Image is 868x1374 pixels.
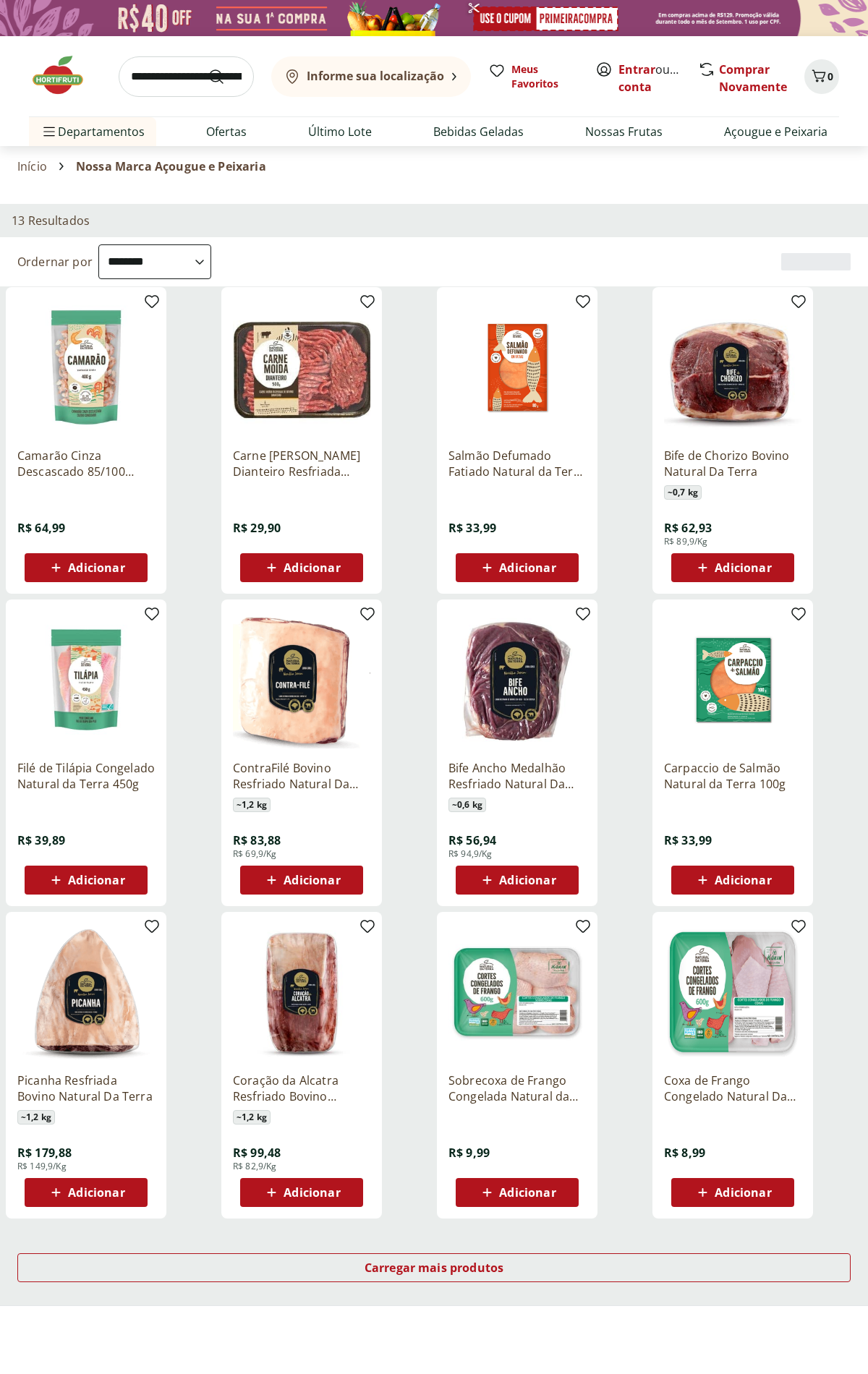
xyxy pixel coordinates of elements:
span: R$ 89,9/Kg [664,536,708,547]
span: Departamentos [41,114,145,149]
span: R$ 179,88 [17,1145,72,1161]
span: Adicionar [284,1187,340,1198]
span: R$ 149,9/Kg [17,1161,67,1172]
img: Picanha Resfriada Bovino Natural Da Terra [17,923,155,1061]
button: Adicionar [240,1178,363,1207]
span: R$ 29,90 [233,520,281,536]
a: Açougue e Peixaria [724,123,827,140]
a: Comprar Novamente [719,61,787,95]
a: Coração da Alcatra Resfriado Bovino Natural Da Terra [233,1072,370,1104]
span: Meus Favoritos [511,62,578,91]
a: Salmão Defumado Fatiado Natural da Terra 80g [448,448,586,479]
button: Menu [41,114,58,149]
span: ~ 1,2 kg [17,1110,55,1125]
img: ContraFilé Bovino Resfriado Natural Da Terra [233,611,370,748]
span: ou [618,61,683,95]
span: Adicionar [715,1187,771,1198]
span: Adicionar [715,874,771,886]
a: Carpaccio de Salmão Natural da Terra 100g [664,760,801,792]
span: ~ 1,2 kg [233,1110,271,1125]
button: Adicionar [671,553,794,582]
img: Camarão Cinza Descascado 85/100 Congelado Natural Da Terra 400g [17,299,155,436]
a: Criar conta [618,61,698,95]
a: Picanha Resfriada Bovino Natural Da Terra [17,1072,155,1104]
span: R$ 83,88 [233,832,281,848]
label: Ordernar por [17,254,93,270]
a: Sobrecoxa de Frango Congelada Natural da Terra 600g [448,1072,586,1104]
img: Bife de Chorizo Bovino Natural Da Terra [664,299,801,436]
button: Adicionar [456,866,579,895]
p: Bife Ancho Medalhão Resfriado Natural Da Terra [448,760,586,792]
button: Adicionar [240,866,363,895]
button: Adicionar [25,1178,148,1207]
img: Bife Ancho Medalhão Resfriado Natural Da Terra [448,611,586,748]
span: R$ 33,99 [664,832,712,848]
a: Coxa de Frango Congelado Natural Da Terra 600g [664,1072,801,1104]
span: 0 [827,69,833,83]
span: Carregar mais produtos [365,1262,504,1273]
button: Adicionar [25,553,148,582]
span: R$ 82,9/Kg [233,1161,277,1172]
a: Bebidas Geladas [433,123,524,140]
a: Nossas Frutas [585,123,663,140]
a: Carne [PERSON_NAME] Dianteiro Resfriada Natural da Terra 500g [233,448,370,479]
span: ~ 0,7 kg [664,485,702,500]
button: Adicionar [456,1178,579,1207]
span: R$ 69,9/Kg [233,848,277,860]
button: Adicionar [671,866,794,895]
a: Ofertas [206,123,247,140]
a: ContraFilé Bovino Resfriado Natural Da Terra [233,760,370,792]
span: ~ 1,2 kg [233,798,271,812]
span: R$ 8,99 [664,1145,705,1161]
span: Adicionar [715,562,771,573]
button: Adicionar [671,1178,794,1207]
a: Entrar [618,61,655,77]
span: Adicionar [499,874,556,886]
img: Sobrecoxa de Frango Congelada Natural da Terra 600g [448,923,586,1061]
span: R$ 33,99 [448,520,496,536]
span: Adicionar [499,562,556,573]
a: Filé de Tilápia Congelado Natural da Terra 450g [17,760,155,792]
span: R$ 62,93 [664,520,712,536]
span: R$ 56,94 [448,832,496,848]
img: Coração da Alcatra Resfriado Bovino Natural Da Terra [233,923,370,1061]
button: Carrinho [804,59,839,94]
a: Meus Favoritos [488,62,578,91]
span: Adicionar [284,874,340,886]
a: Último Lote [308,123,372,140]
button: Adicionar [25,866,148,895]
a: Camarão Cinza Descascado 85/100 Congelado Natural Da Terra 400g [17,448,155,479]
span: R$ 39,89 [17,832,65,848]
input: search [119,56,254,97]
b: Informe sua localização [307,68,444,84]
span: ~ 0,6 kg [448,798,486,812]
button: Adicionar [456,553,579,582]
span: Adicionar [68,1187,124,1198]
span: Adicionar [284,562,340,573]
button: Adicionar [240,553,363,582]
img: Carne Moída Bovina Dianteiro Resfriada Natural da Terra 500g [233,299,370,436]
span: Adicionar [68,874,124,886]
img: Hortifruti [29,54,101,97]
img: Filé de Tilápia Congelado Natural da Terra 450g [17,611,155,748]
a: Bife de Chorizo Bovino Natural Da Terra [664,448,801,479]
h2: 13 Resultados [12,213,90,229]
button: Submit Search [208,68,242,85]
button: Informe sua localização [271,56,471,97]
span: Adicionar [68,562,124,573]
span: R$ 9,99 [448,1145,490,1161]
span: Nossa Marca Açougue e Peixaria [76,160,266,173]
span: Adicionar [499,1187,556,1198]
span: R$ 94,9/Kg [448,848,493,860]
